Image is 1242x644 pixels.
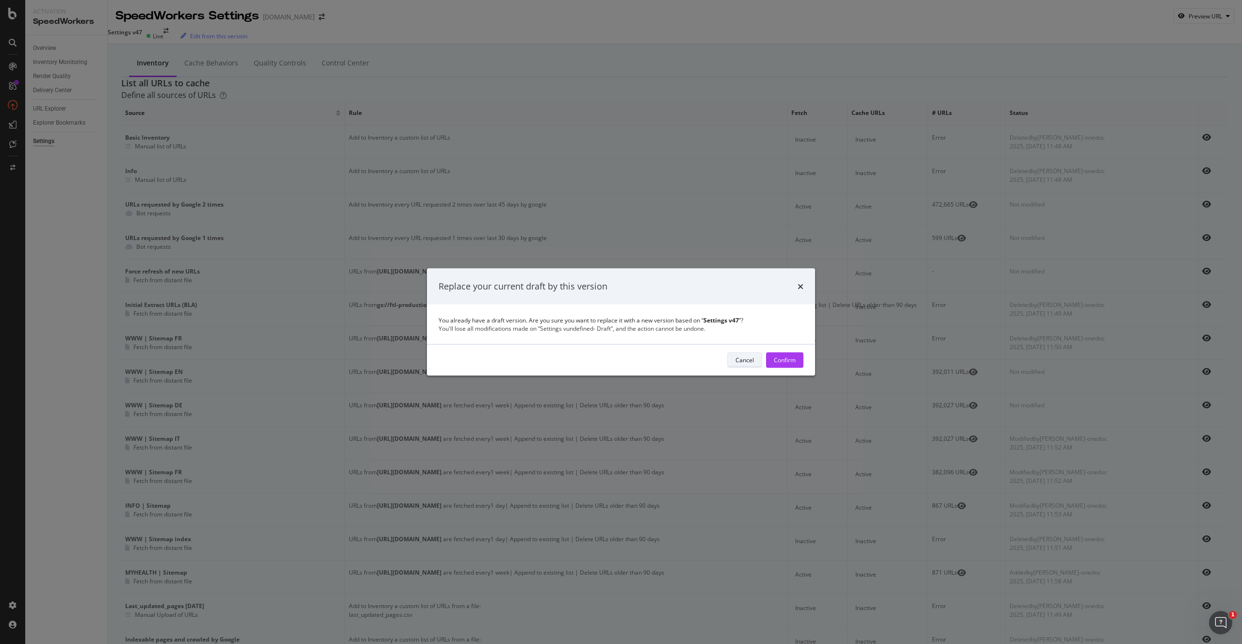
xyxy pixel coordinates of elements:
div: modal [427,269,815,376]
button: Confirm [766,352,803,368]
div: times [798,280,803,293]
button: Cancel [727,352,762,368]
iframe: Intercom live chat [1209,611,1232,634]
div: You'll lose all modifications made on “ Settings vundefined - Draft”, and the action cannot be un... [439,324,803,332]
div: Replace your current draft by this version [439,280,607,293]
b: Settings v47 [703,316,739,324]
div: Cancel [735,356,754,364]
span: 1 [1229,611,1237,619]
div: You already have a draft version. Are you sure you want to replace it with a new version based on... [439,316,803,324]
div: Confirm [774,356,796,364]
